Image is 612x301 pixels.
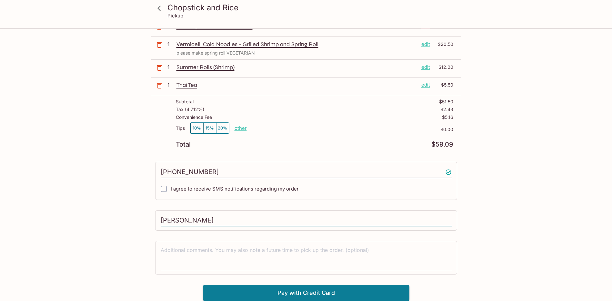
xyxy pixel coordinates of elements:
p: please make spring roll VEGETARIAN [176,50,453,56]
button: 10% [190,123,203,133]
p: Tax ( 4.712% ) [176,107,204,112]
p: $59.09 [431,141,453,148]
p: Pickup [167,13,183,19]
p: Vermicelli Cold Noodles - Grilled Shrimp and Spring Roll [176,41,416,48]
p: $5.50 [434,81,453,88]
p: edit [421,41,430,48]
p: 1 [167,64,174,71]
p: Convenience Fee [176,115,212,120]
p: $51.50 [439,99,453,104]
p: Thai Tea [176,81,416,88]
p: Tips [176,126,185,131]
p: $2.43 [440,107,453,112]
button: 20% [216,123,229,133]
p: Total [176,141,191,148]
p: edit [421,64,430,71]
p: Subtotal [176,99,194,104]
input: Enter first and last name [161,214,452,227]
input: Enter phone number [161,166,452,178]
p: 1 [167,81,174,88]
button: 15% [203,123,216,133]
p: $20.50 [434,41,453,48]
p: edit [421,81,430,88]
h3: Chopstick and Rice [167,3,456,13]
p: $12.00 [434,64,453,71]
p: $5.16 [442,115,453,120]
p: Summer Rolls (Shrimp) [176,64,416,71]
span: I agree to receive SMS notifications regarding my order [171,186,299,192]
p: 1 [167,41,174,48]
button: Pay with Credit Card [203,285,409,301]
button: other [235,125,247,131]
p: $0.00 [247,127,453,132]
